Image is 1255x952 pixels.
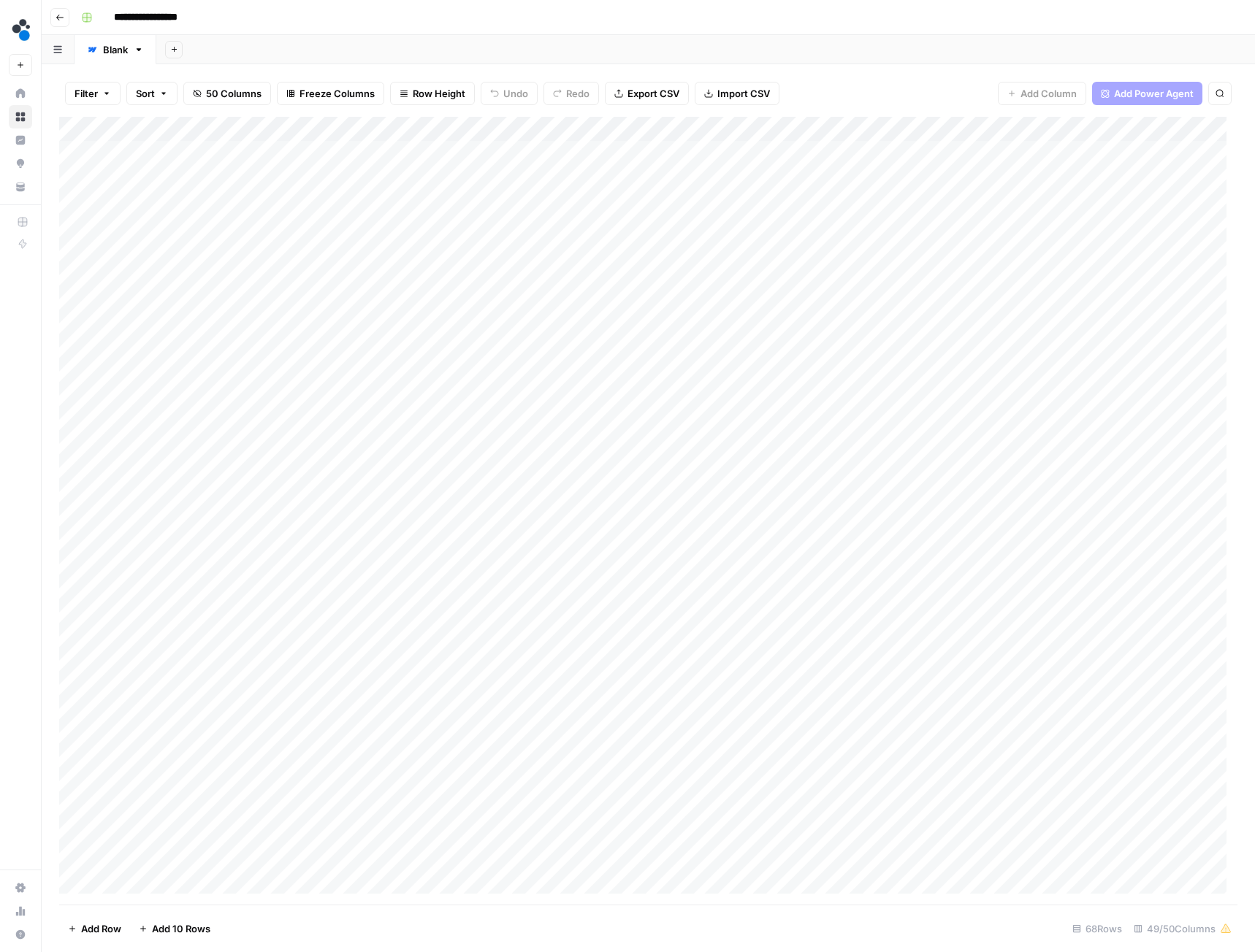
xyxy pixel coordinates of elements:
[277,82,384,105] button: Freeze Columns
[503,86,528,101] span: Undo
[126,82,178,105] button: Sort
[130,917,219,940] button: Add 10 Rows
[1114,86,1194,101] span: Add Power Agent
[9,105,32,128] a: Browse
[9,128,32,152] a: Insights
[543,82,599,105] button: Redo
[9,923,32,946] button: Help + Support
[1092,82,1202,105] button: Add Power Agent
[390,82,475,105] button: Row Height
[59,917,130,940] button: Add Row
[566,86,590,101] span: Redo
[1067,917,1128,940] div: 68 Rows
[9,17,35,43] img: spot.ai Logo
[627,86,679,101] span: Export CSV
[605,82,689,105] button: Export CSV
[9,12,32,48] button: Workspace: spot.ai
[9,899,32,923] a: Usage
[9,175,32,199] a: Your Data
[1021,86,1077,101] span: Add Column
[717,86,770,101] span: Import CSV
[695,82,779,105] button: Import CSV
[481,82,538,105] button: Undo
[206,86,262,101] span: 50 Columns
[81,921,121,936] span: Add Row
[413,86,465,101] span: Row Height
[300,86,375,101] span: Freeze Columns
[183,82,271,105] button: 50 Columns
[9,82,32,105] a: Home
[9,152,32,175] a: Opportunities
[1128,917,1237,940] div: 49/50 Columns
[998,82,1086,105] button: Add Column
[65,82,121,105] button: Filter
[136,86,155,101] span: Sort
[152,921,210,936] span: Add 10 Rows
[103,42,128,57] div: Blank
[75,86,98,101] span: Filter
[75,35,156,64] a: Blank
[9,876,32,899] a: Settings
